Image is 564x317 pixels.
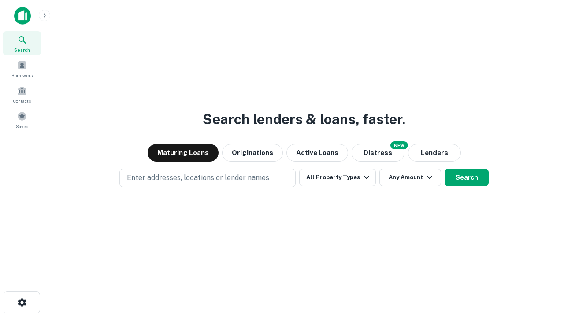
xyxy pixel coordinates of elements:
[3,31,41,55] a: Search
[203,109,405,130] h3: Search lenders & loans, faster.
[14,46,30,53] span: Search
[3,108,41,132] a: Saved
[390,141,408,149] div: NEW
[148,144,219,162] button: Maturing Loans
[286,144,348,162] button: Active Loans
[299,169,376,186] button: All Property Types
[127,173,269,183] p: Enter addresses, locations or lender names
[445,169,489,186] button: Search
[3,82,41,106] a: Contacts
[16,123,29,130] span: Saved
[352,144,404,162] button: Search distressed loans with lien and other non-mortgage details.
[119,169,296,187] button: Enter addresses, locations or lender names
[11,72,33,79] span: Borrowers
[379,169,441,186] button: Any Amount
[13,97,31,104] span: Contacts
[408,144,461,162] button: Lenders
[14,7,31,25] img: capitalize-icon.png
[222,144,283,162] button: Originations
[3,57,41,81] a: Borrowers
[520,247,564,289] iframe: Chat Widget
